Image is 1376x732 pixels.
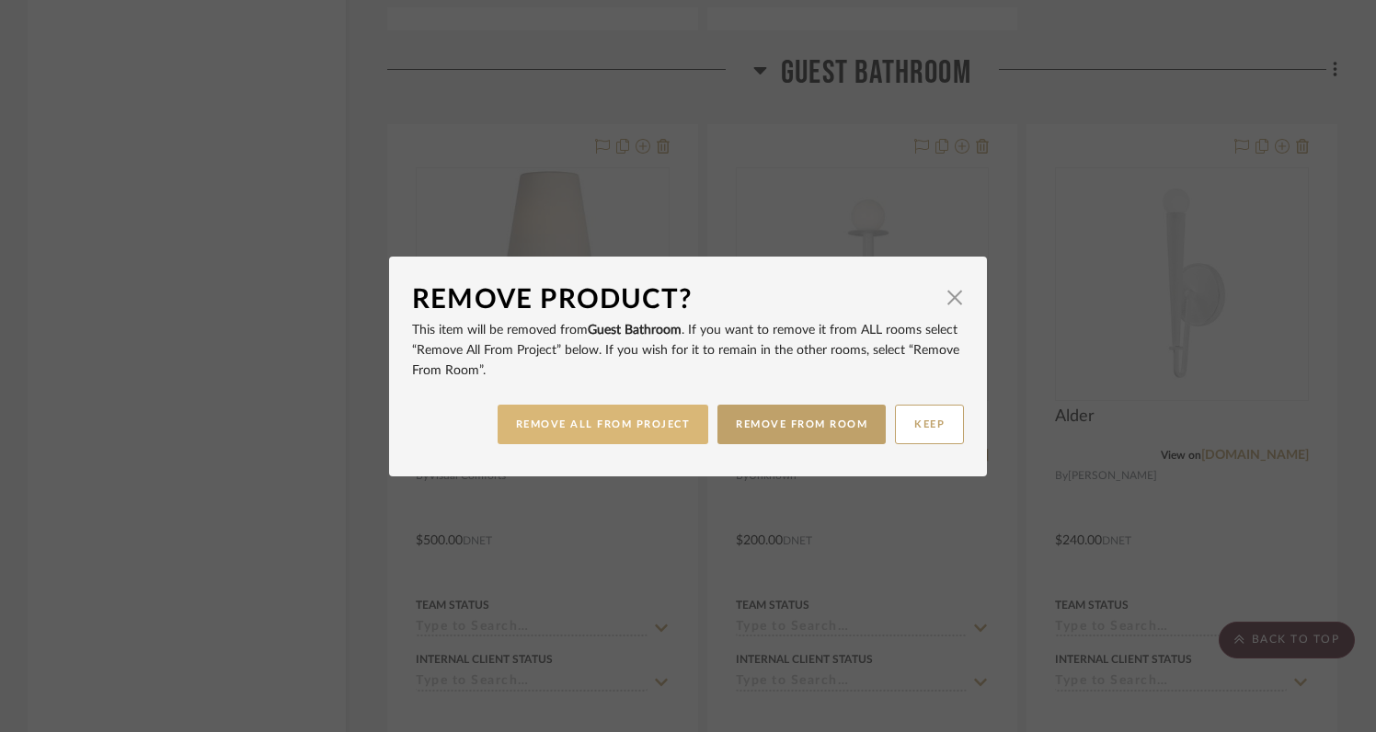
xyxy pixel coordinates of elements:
button: KEEP [895,405,964,444]
button: REMOVE FROM ROOM [717,405,886,444]
div: Remove Product? [412,280,936,320]
p: This item will be removed from . If you want to remove it from ALL rooms select “Remove All From ... [412,320,964,381]
dialog-header: Remove Product? [412,280,964,320]
button: Close [936,280,973,316]
button: REMOVE ALL FROM PROJECT [498,405,709,444]
span: Guest Bathroom [588,324,682,337]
